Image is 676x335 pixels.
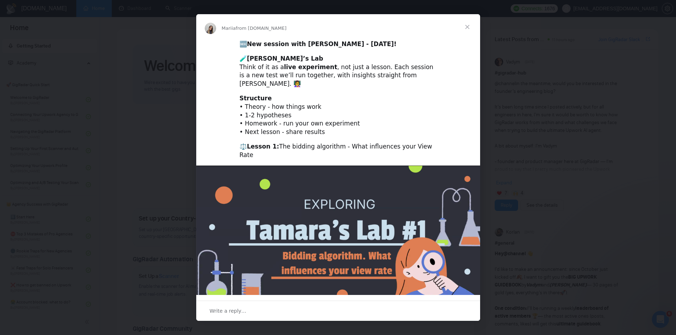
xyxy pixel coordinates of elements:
span: from [DOMAIN_NAME] [236,26,286,31]
img: Profile image for Mariia [205,23,216,34]
div: • Theory - how things work • 1-2 hypotheses • Homework - run your own experiment • Next lesson - ... [240,94,437,136]
span: Close [455,14,480,40]
b: New session with [PERSON_NAME] - [DATE]! [247,40,397,48]
b: Structure [240,95,272,102]
span: Write a reply… [210,306,247,316]
b: live experiment [284,63,337,71]
div: 🧪 Think of it as a , not just a lesson. Each session is a new test we’ll run together, with insig... [240,55,437,88]
div: 🆕 [240,40,437,49]
b: Lesson 1: [247,143,279,150]
div: Open conversation and reply [196,301,480,321]
span: Mariia [222,26,236,31]
b: [PERSON_NAME]’s Lab [247,55,323,62]
div: ⚖️ The bidding algorithm - What influences your View Rate [240,143,437,160]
